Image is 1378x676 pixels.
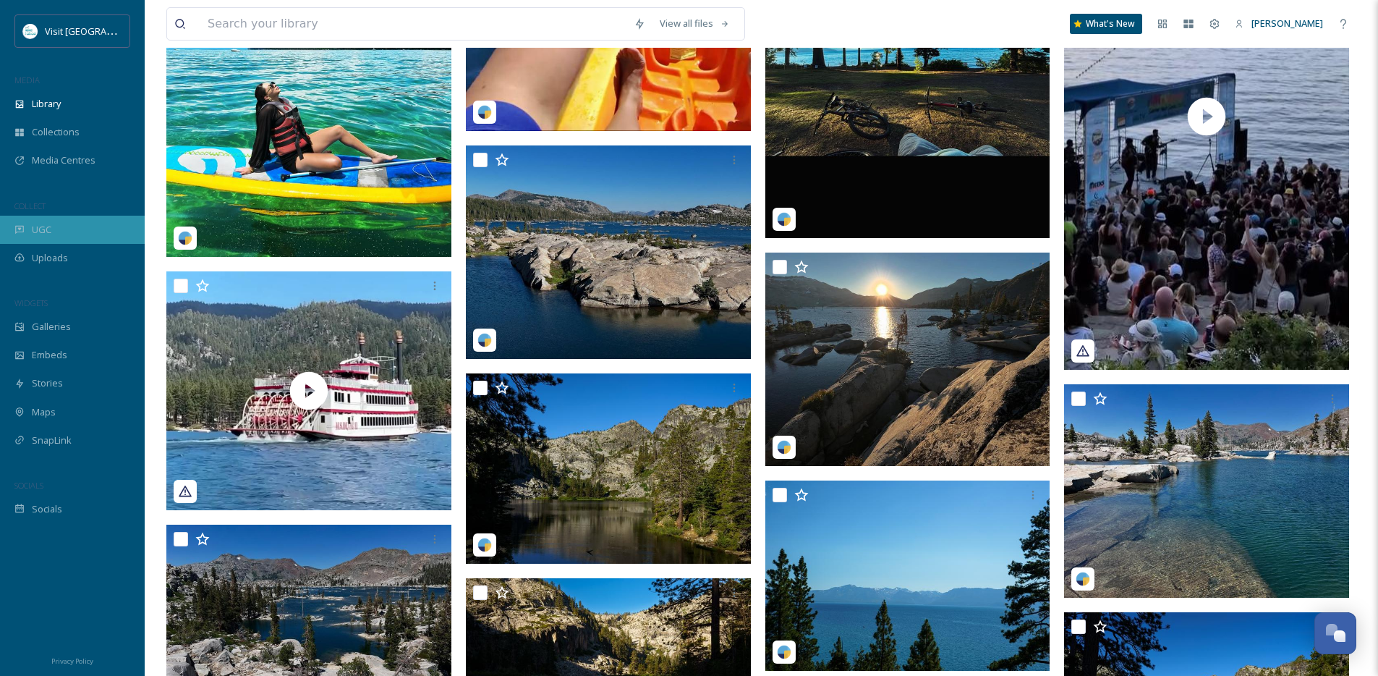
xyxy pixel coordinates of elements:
img: mindego_hillcat-18145133431398846.jpeg [466,145,751,360]
img: soupz_lodh-18018972962724676.jpg [765,481,1050,671]
a: Privacy Policy [51,651,93,669]
span: Uploads [32,251,68,265]
span: Visit [GEOGRAPHIC_DATA] [45,24,157,38]
span: UGC [32,223,51,237]
img: snapsea-logo.png [477,105,492,119]
img: soupz_lodh-18072704267074575.jpg [466,373,751,564]
span: Collections [32,125,80,139]
a: [PERSON_NAME] [1228,9,1330,38]
span: Maps [32,405,56,419]
img: snapsea-logo.png [477,333,492,347]
img: snapsea-logo.png [178,231,192,245]
span: SOCIALS [14,480,43,491]
span: MEDIA [14,75,40,85]
span: Media Centres [32,153,95,167]
span: Privacy Policy [51,656,93,666]
img: download.jpeg [23,24,38,38]
span: Galleries [32,320,71,334]
span: Library [32,97,61,111]
img: snapsea-logo.png [777,212,791,227]
span: WIDGETS [14,297,48,308]
span: Embeds [32,348,67,362]
span: [PERSON_NAME] [1251,17,1323,30]
span: SnapLink [32,434,72,447]
span: Stories [32,376,63,390]
input: Search your library [200,8,626,40]
img: snapsea-logo.png [1076,572,1090,586]
img: mindego_hillcat-18057892931585788.jpeg [765,253,1050,467]
img: mindego_hillcat-17872382595307131.jpeg [1064,384,1349,599]
span: COLLECT [14,200,46,211]
button: Open Chat [1314,612,1356,654]
a: View all files [652,9,737,38]
img: snapsea-logo.png [477,538,492,552]
img: snapsea-logo.png [777,440,791,455]
img: snapsea-logo.png [777,645,791,659]
span: Socials [32,502,62,516]
img: thumbnail [166,271,451,510]
a: What's New [1070,14,1142,34]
